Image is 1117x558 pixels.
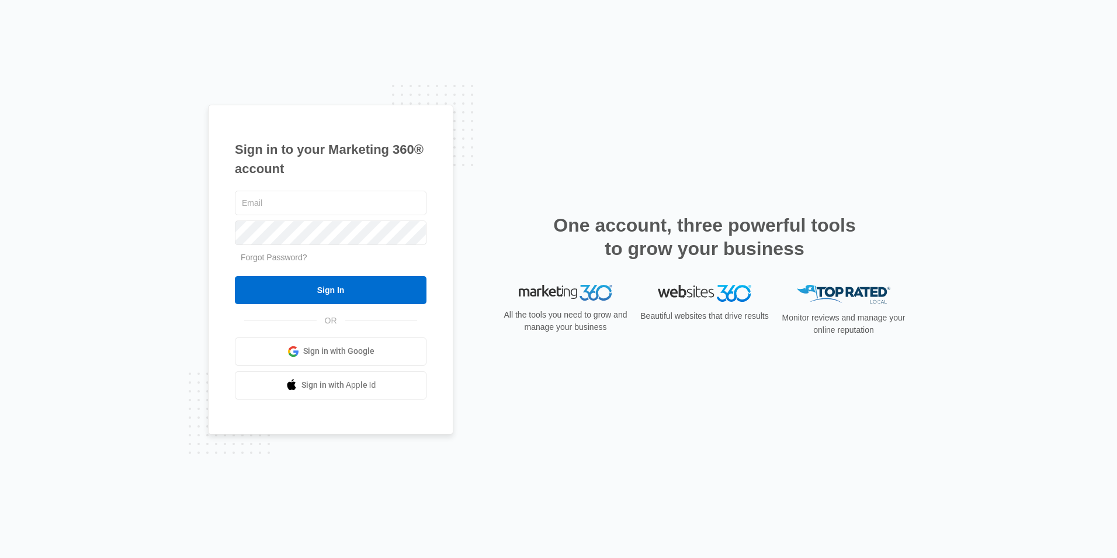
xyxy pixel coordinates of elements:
[235,276,426,304] input: Sign In
[235,371,426,399] a: Sign in with Apple Id
[235,191,426,215] input: Email
[241,253,307,262] a: Forgot Password?
[519,285,612,301] img: Marketing 360
[303,345,374,357] span: Sign in with Google
[235,140,426,178] h1: Sign in to your Marketing 360® account
[639,310,770,322] p: Beautiful websites that drive results
[235,337,426,366] a: Sign in with Google
[301,379,376,391] span: Sign in with Apple Id
[797,285,890,304] img: Top Rated Local
[500,309,631,333] p: All the tools you need to grow and manage your business
[550,213,859,260] h2: One account, three powerful tools to grow your business
[317,315,345,327] span: OR
[778,312,909,336] p: Monitor reviews and manage your online reputation
[658,285,751,302] img: Websites 360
